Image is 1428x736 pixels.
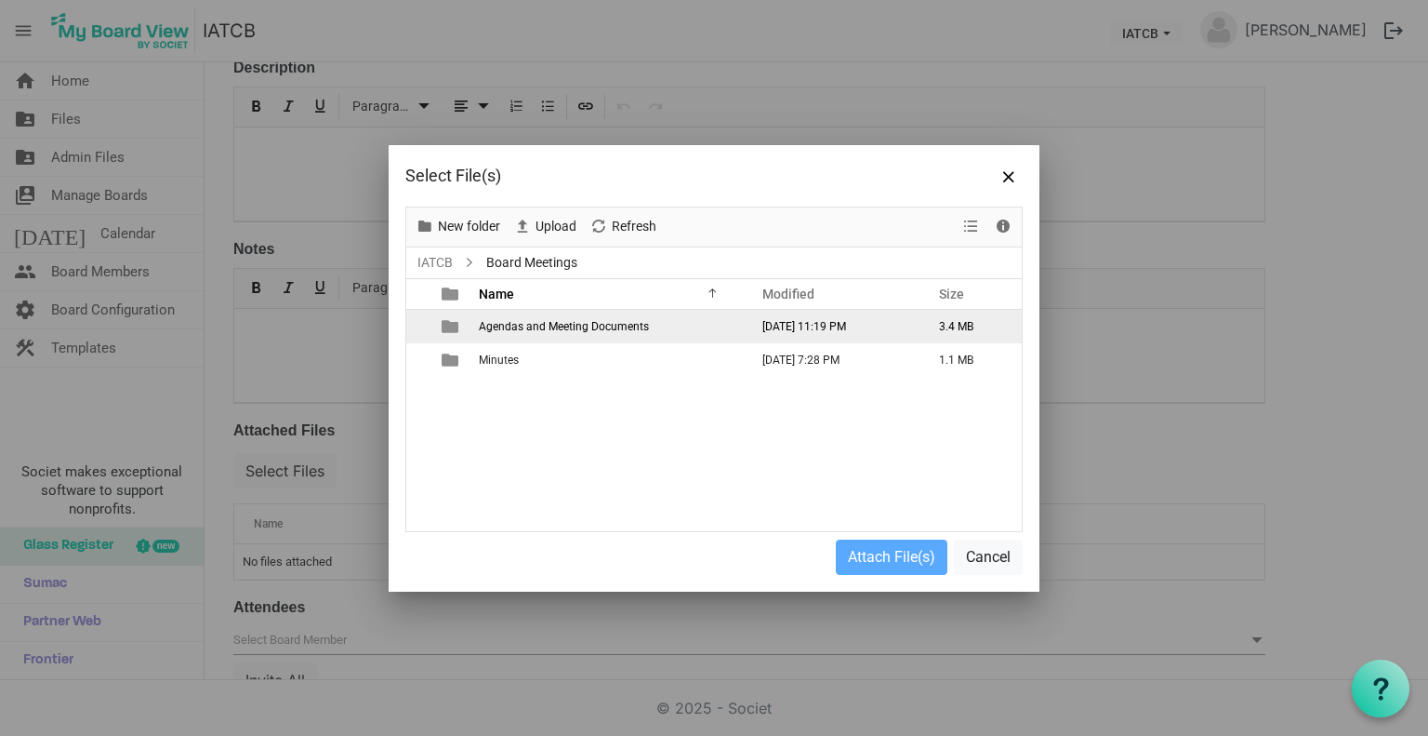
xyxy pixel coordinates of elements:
[987,207,1019,247] div: Details
[479,287,514,301] span: Name
[473,310,743,343] td: Agendas and Meeting Documents is template cell column header Name
[409,207,507,247] div: New folder
[507,207,583,247] div: Upload
[473,343,743,377] td: Minutes is template cell column header Name
[436,215,502,238] span: New folder
[534,215,578,238] span: Upload
[919,310,1022,343] td: 3.4 MB is template cell column header Size
[762,287,814,301] span: Modified
[479,354,519,367] span: Minutes
[610,215,658,238] span: Refresh
[995,162,1023,190] button: Close
[430,343,473,377] td: is template cell column header type
[405,162,899,190] div: Select File(s)
[991,215,1016,238] button: Details
[406,343,430,377] td: checkbox
[956,207,987,247] div: View
[583,207,663,247] div: Refresh
[836,540,947,575] button: Attach File(s)
[954,540,1023,575] button: Cancel
[587,215,660,238] button: Refresh
[919,343,1022,377] td: 1.1 MB is template cell column header Size
[483,251,581,274] span: Board Meetings
[430,310,473,343] td: is template cell column header type
[414,251,456,274] a: IATCB
[479,320,649,333] span: Agendas and Meeting Documents
[510,215,580,238] button: Upload
[959,215,982,238] button: View dropdownbutton
[743,343,919,377] td: July 26, 2025 7:28 PM column header Modified
[939,287,964,301] span: Size
[413,215,504,238] button: New folder
[743,310,919,343] td: September 01, 2025 11:19 PM column header Modified
[406,310,430,343] td: checkbox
